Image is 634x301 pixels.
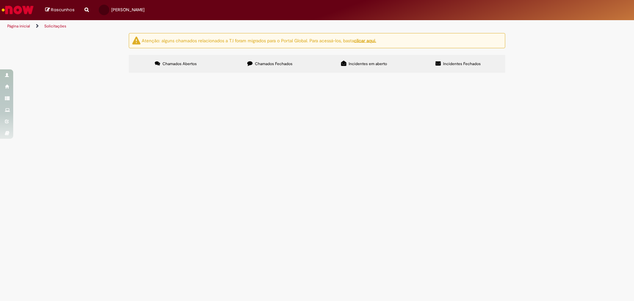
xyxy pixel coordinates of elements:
[1,3,35,17] img: ServiceNow
[443,61,481,66] span: Incidentes Fechados
[354,37,376,43] a: clicar aqui.
[142,37,376,43] ng-bind-html: Atenção: alguns chamados relacionados a T.I foram migrados para o Portal Global. Para acessá-los,...
[162,61,197,66] span: Chamados Abertos
[349,61,387,66] span: Incidentes em aberto
[5,20,418,32] ul: Trilhas de página
[111,7,145,13] span: [PERSON_NAME]
[7,23,30,29] a: Página inicial
[44,23,66,29] a: Solicitações
[51,7,75,13] span: Rascunhos
[45,7,75,13] a: Rascunhos
[255,61,293,66] span: Chamados Fechados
